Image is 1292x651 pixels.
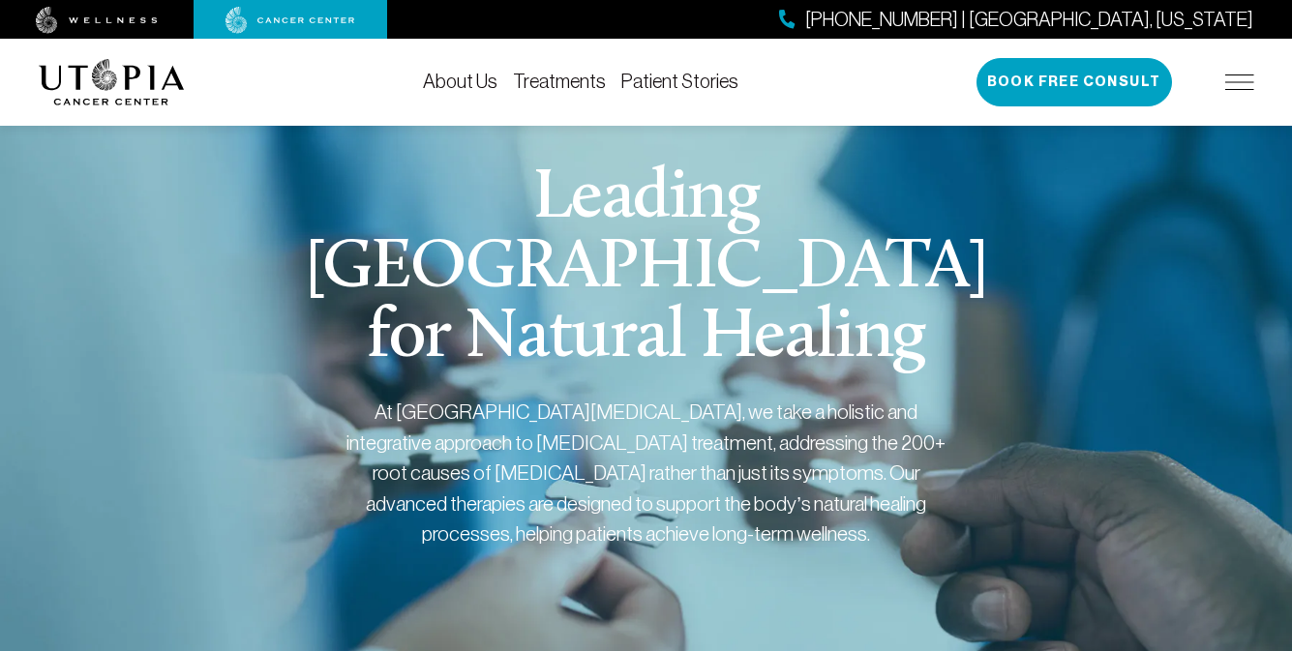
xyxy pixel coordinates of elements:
[276,164,1016,373] h1: Leading [GEOGRAPHIC_DATA] for Natural Healing
[423,71,497,92] a: About Us
[36,7,158,34] img: wellness
[39,59,185,105] img: logo
[621,71,738,92] a: Patient Stories
[346,397,946,549] div: At [GEOGRAPHIC_DATA][MEDICAL_DATA], we take a holistic and integrative approach to [MEDICAL_DATA]...
[1225,74,1254,90] img: icon-hamburger
[513,71,606,92] a: Treatments
[977,58,1172,106] button: Book Free Consult
[779,6,1253,34] a: [PHONE_NUMBER] | [GEOGRAPHIC_DATA], [US_STATE]
[805,6,1253,34] span: [PHONE_NUMBER] | [GEOGRAPHIC_DATA], [US_STATE]
[225,7,355,34] img: cancer center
